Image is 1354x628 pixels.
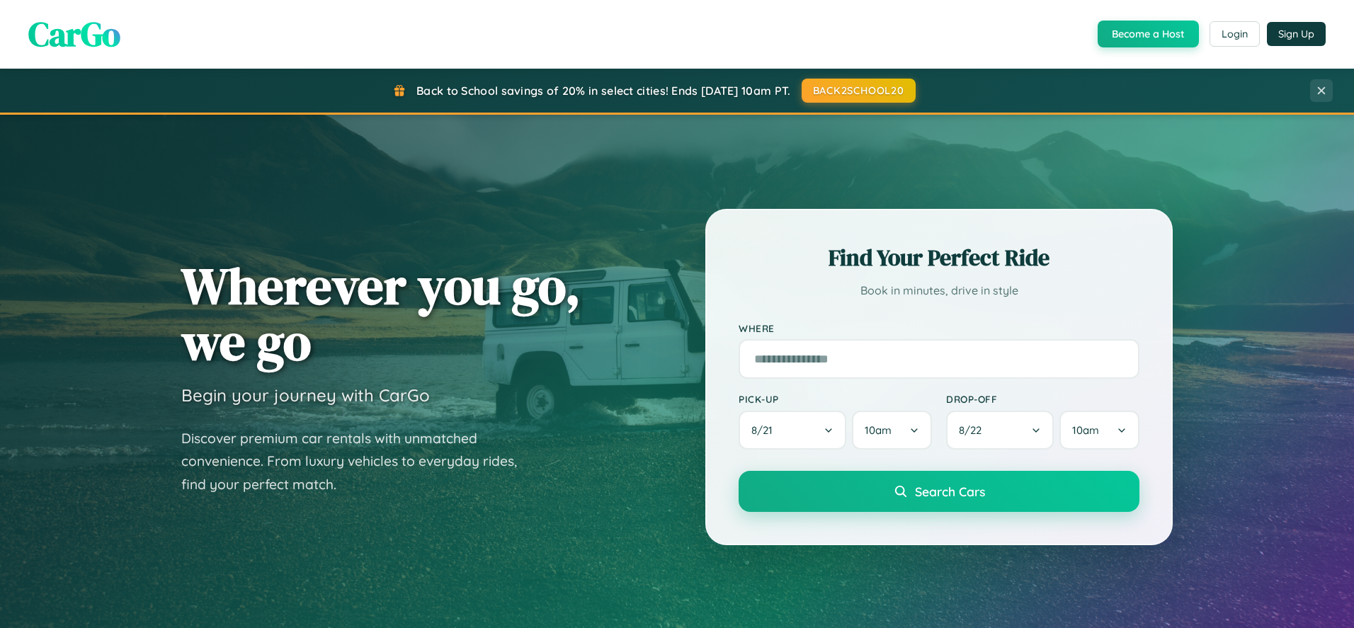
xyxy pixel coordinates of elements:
[739,471,1139,512] button: Search Cars
[1267,22,1326,46] button: Sign Up
[1072,423,1099,437] span: 10am
[739,411,846,450] button: 8/21
[181,427,535,496] p: Discover premium car rentals with unmatched convenience. From luxury vehicles to everyday rides, ...
[28,11,120,57] span: CarGo
[959,423,989,437] span: 8 / 22
[416,84,790,98] span: Back to School savings of 20% in select cities! Ends [DATE] 10am PT.
[739,242,1139,273] h2: Find Your Perfect Ride
[739,280,1139,301] p: Book in minutes, drive in style
[915,484,985,499] span: Search Cars
[865,423,892,437] span: 10am
[1210,21,1260,47] button: Login
[739,321,1139,333] label: Where
[751,423,780,437] span: 8 / 21
[739,393,932,405] label: Pick-up
[852,411,932,450] button: 10am
[946,393,1139,405] label: Drop-off
[181,258,581,370] h1: Wherever you go, we go
[1059,411,1139,450] button: 10am
[946,411,1054,450] button: 8/22
[802,79,916,103] button: BACK2SCHOOL20
[181,384,430,406] h3: Begin your journey with CarGo
[1098,21,1199,47] button: Become a Host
